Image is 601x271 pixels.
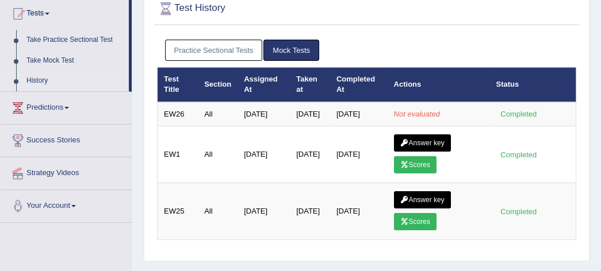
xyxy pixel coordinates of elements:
[394,134,451,152] a: Answer key
[158,102,198,126] td: EW26
[165,40,263,61] a: Practice Sectional Tests
[394,213,437,230] a: Scores
[198,183,238,240] td: All
[21,71,129,91] a: History
[496,108,541,120] div: Completed
[1,92,132,121] a: Predictions
[21,51,129,71] a: Take Mock Test
[496,149,541,161] div: Completed
[394,110,440,118] em: Not evaluated
[21,30,129,51] a: Take Practice Sectional Test
[198,102,238,126] td: All
[238,126,290,183] td: [DATE]
[496,206,541,218] div: Completed
[388,67,490,102] th: Actions
[238,102,290,126] td: [DATE]
[238,67,290,102] th: Assigned At
[490,67,576,102] th: Status
[330,67,388,102] th: Completed At
[1,157,132,186] a: Strategy Videos
[158,183,198,240] td: EW25
[330,183,388,240] td: [DATE]
[290,67,330,102] th: Taken at
[158,126,198,183] td: EW1
[1,125,132,153] a: Success Stories
[263,40,319,61] a: Mock Tests
[330,102,388,126] td: [DATE]
[198,126,238,183] td: All
[394,191,451,208] a: Answer key
[290,183,330,240] td: [DATE]
[394,156,437,173] a: Scores
[330,126,388,183] td: [DATE]
[1,190,132,219] a: Your Account
[238,183,290,240] td: [DATE]
[198,67,238,102] th: Section
[158,67,198,102] th: Test Title
[290,102,330,126] td: [DATE]
[290,126,330,183] td: [DATE]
